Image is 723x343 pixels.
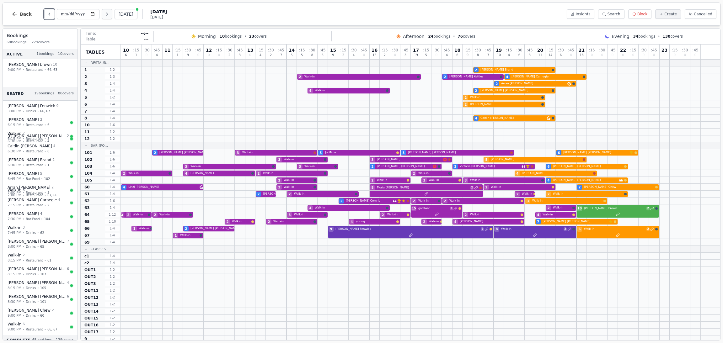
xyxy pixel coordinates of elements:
span: 76 [458,34,463,39]
span: 14 [289,48,295,52]
span: 62 [40,230,44,235]
span: 103 [40,272,46,277]
span: • [23,193,24,198]
span: 3:00 PM [8,108,21,114]
span: 4 [47,139,49,144]
span: 6 [456,54,458,57]
span: 6 [67,266,69,272]
span: 4 [446,54,448,57]
span: [PERSON_NAME] [PERSON_NAME] [8,294,66,299]
span: bookings [428,34,451,39]
span: [PERSON_NAME] Brand [8,157,51,162]
span: : 45 [609,48,615,52]
span: • [658,34,660,39]
span: 11 [538,54,542,57]
span: 34 [633,34,639,39]
span: 4 [53,144,56,149]
span: [PERSON_NAME] [PERSON_NAME] [8,239,66,244]
span: 7 [280,54,282,57]
span: : 30 [640,48,646,52]
span: [PERSON_NAME] [8,211,39,216]
span: 65 [40,244,44,249]
span: 7 [67,239,69,244]
span: 8 [477,54,479,57]
span: 2 [67,134,69,139]
span: 4 [508,54,510,57]
span: • [37,244,39,249]
button: [PERSON_NAME] [PERSON_NAME]68:30 PM•Drinks•101 [4,292,76,307]
span: 4 [353,54,355,57]
span: 19 [496,48,502,52]
button: Search [598,9,624,19]
span: 3 [23,225,25,230]
span: --- [144,37,148,42]
span: Drinks [26,230,36,235]
span: • [23,258,24,263]
span: [PERSON_NAME] brown [8,62,52,67]
span: Active [7,51,23,56]
span: 2 [40,117,42,123]
span: [PERSON_NAME] [8,171,39,176]
span: Restaurant [26,123,43,127]
span: : 15 [672,48,677,52]
span: 18 [580,54,584,57]
span: • [23,163,24,167]
span: : 45 [195,48,201,52]
span: • [41,177,43,181]
span: 2 [270,54,272,57]
span: : 15 [133,48,139,52]
span: 101 [40,299,46,304]
span: 67, 66 [47,193,57,198]
span: • [453,34,455,39]
span: 105 [40,286,46,290]
span: 6 [125,54,127,57]
span: 6 [67,294,69,299]
span: Create [664,12,677,17]
span: 0 [436,54,437,57]
span: • [23,149,24,154]
button: [PERSON_NAME] 56:45 PM•Bar Food•102 [4,169,76,184]
span: Restaurant [26,67,43,72]
span: 2 [228,54,230,57]
span: 104 [44,217,50,221]
span: : 45 [485,48,491,52]
span: 7:15 PM [8,203,21,208]
button: [PERSON_NAME] [PERSON_NAME]68:15 PM•Drinks•103 [4,264,76,279]
span: 6 [518,54,520,57]
span: : 30 [475,48,481,52]
button: [PERSON_NAME] Chew29:00 PM•Drinks•60 [4,306,76,320]
span: Morning [198,33,216,40]
span: : 15 [299,48,305,52]
span: 7:30 PM [8,216,21,222]
span: : 45 [361,48,367,52]
span: 66, 67 [40,109,50,113]
span: • [23,244,24,249]
span: 8:30 PM [8,299,21,304]
span: • [23,272,24,277]
span: Table: [86,37,97,42]
span: : 15 [257,48,263,52]
span: 7 [487,54,489,57]
span: 9 [332,54,334,57]
span: Walk-in [8,187,21,193]
span: 0 [601,54,603,57]
span: • [23,313,24,318]
span: : 30 [516,48,522,52]
button: Walk-in 87:00 PM•Restaurant•67, 66 [4,185,76,200]
span: covers [458,34,475,39]
span: 23 [249,34,254,39]
span: 5 [425,54,427,57]
span: • [44,67,46,72]
span: 0 [218,54,220,57]
button: [PERSON_NAME] [PERSON_NAME]48:15 PM•Drinks•105 [4,278,76,293]
span: 0 [632,54,634,57]
span: 8:00 PM [8,244,21,249]
span: • [37,230,39,235]
span: 14 [549,54,553,57]
button: Walk-in 37:45 PM•Drinks•62 [4,223,76,238]
span: • [23,123,24,127]
span: • [37,313,39,318]
span: 1 [47,163,49,167]
span: 0 [570,54,572,57]
button: [PERSON_NAME] 47:30 PM•Bar Food•104 [4,209,76,224]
